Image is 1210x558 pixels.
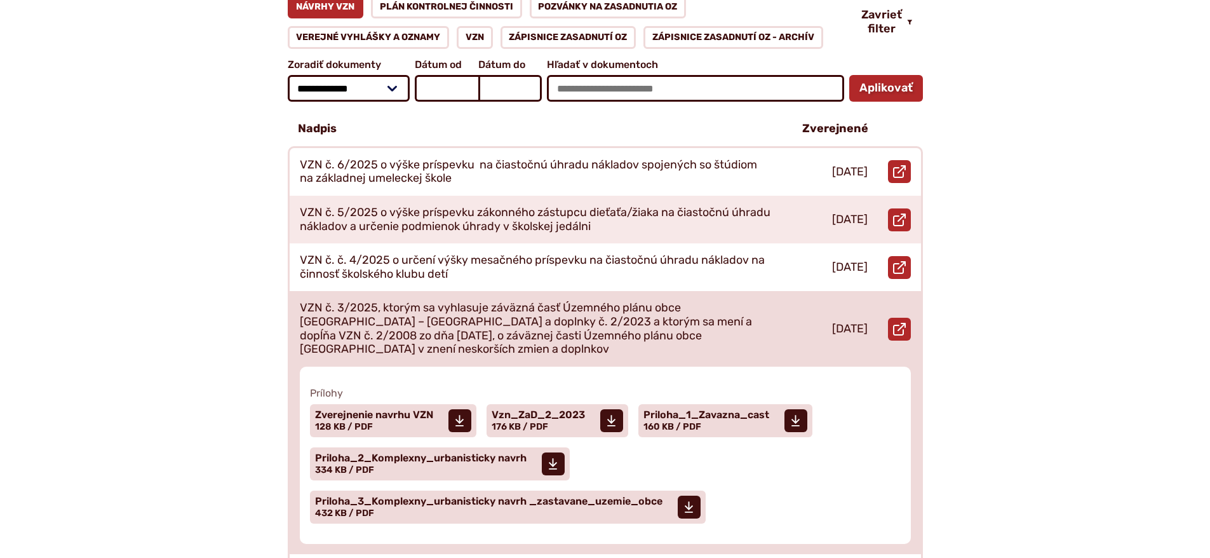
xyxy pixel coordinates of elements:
span: Dátum od [415,59,478,71]
span: Priloha_2_Komplexny_urbanisticky navrh [315,453,527,463]
a: Zápisnice zasadnutí OZ [501,26,636,49]
p: Zverejnené [802,122,868,136]
span: Zavrieť filter [861,8,902,36]
span: Hľadať v dokumentoch [547,59,844,71]
span: Zverejnenie navrhu VZN [315,410,433,420]
span: Priloha_3_Komplexny_urbanisticky navrh _zastavane_uzemie_obce [315,496,662,507]
a: Priloha_1_Zavazna_cast 160 KB / PDF [638,404,812,437]
input: Dátum do [478,75,542,102]
p: VZN č. 5/2025 o výške príspevku zákonného zástupcu dieťaťa/žiaka na čiastočnú úhradu nákladov a u... [300,206,772,233]
button: Zavrieť filter [851,8,923,36]
span: 160 KB / PDF [643,421,701,432]
a: Zverejnenie navrhu VZN 128 KB / PDF [310,404,476,437]
span: 334 KB / PDF [315,465,374,475]
p: [DATE] [832,322,868,336]
span: Priloha_1_Zavazna_cast [643,410,769,420]
input: Hľadať v dokumentoch [547,75,844,102]
a: Priloha_3_Komplexny_urbanisticky navrh _zastavane_uzemie_obce 432 KB / PDF [310,491,706,524]
span: 128 KB / PDF [315,421,373,432]
span: Prílohy [310,387,901,399]
p: [DATE] [832,213,868,227]
input: Dátum od [415,75,478,102]
p: VZN č. 6/2025 o výške príspevku na čiastočnú úhradu nákladov spojených so štúdiom na základnej um... [300,158,772,186]
p: Nadpis [298,122,337,136]
select: Zoradiť dokumenty [288,75,410,102]
a: VZN [457,26,493,49]
p: [DATE] [832,165,868,179]
span: 432 KB / PDF [315,508,374,519]
span: 176 KB / PDF [492,421,548,432]
a: Priloha_2_Komplexny_urbanisticky navrh 334 KB / PDF [310,447,570,480]
p: VZN č. 3/2025, ktorým sa vyhlasuje záväzná časť Územného plánu obce [GEOGRAPHIC_DATA] – [GEOGRAPH... [300,301,772,356]
span: Dátum do [478,59,542,71]
a: Zápisnice zasadnutí OZ - ARCHÍV [643,26,823,49]
p: VZN č. č. 4/2025 o určení výšky mesačného príspevku na čiastočnú úhradu nákladov na činnosť škols... [300,254,772,281]
button: Aplikovať [849,75,923,102]
p: [DATE] [832,261,868,275]
span: Zoradiť dokumenty [288,59,410,71]
a: Verejné vyhlášky a oznamy [288,26,450,49]
a: Vzn_ZaD_2_2023 176 KB / PDF [487,404,628,437]
span: Vzn_ZaD_2_2023 [492,410,585,420]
